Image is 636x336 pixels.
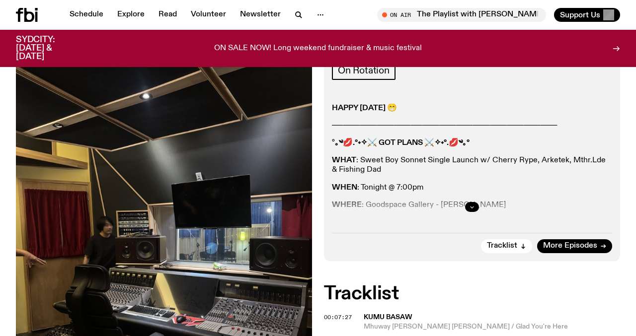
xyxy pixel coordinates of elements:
a: More Episodes [537,239,612,253]
strong: WHAT [332,156,356,164]
a: On Rotation [332,61,396,80]
span: On Rotation [338,65,390,76]
button: On AirThe Playlist with [PERSON_NAME], [PERSON_NAME], [PERSON_NAME], [PERSON_NAME], and Raf [377,8,546,22]
strong: ｡༄💋.°˖✧⚔ GOT PLANS ⚔✧˖°.💋༄｡° [335,139,470,147]
a: Explore [111,8,151,22]
button: Tracklist [481,239,532,253]
span: Tracklist [487,242,517,250]
p: : Sweet Boy Sonnet Single Launch w/ Cherry Rype, Arketek, Mthr.Lde & Fishing Dad [332,156,612,175]
strong: HAPPY [DATE] 😁 [332,104,397,112]
p: ° [332,138,612,148]
span: 00:07:27 [324,313,352,321]
h3: SYDCITY: [DATE] & [DATE] [16,36,79,61]
p: ON SALE NOW! Long weekend fundraiser & music festival [214,44,422,53]
a: Schedule [64,8,109,22]
p: ──────────────────────────────────────── [332,121,612,131]
a: Newsletter [234,8,287,22]
button: 00:07:27 [324,315,352,320]
a: Read [153,8,183,22]
span: Support Us [560,10,600,19]
button: Support Us [554,8,620,22]
p: : Tonight @ 7:00pm [332,183,612,193]
h2: Tracklist [324,285,620,303]
span: More Episodes [543,242,597,250]
a: Volunteer [185,8,232,22]
span: Mhuway [PERSON_NAME] [PERSON_NAME] / Glad You're Here [364,322,620,332]
span: Kumu Basaw [364,314,412,321]
strong: WHEN [332,184,357,192]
